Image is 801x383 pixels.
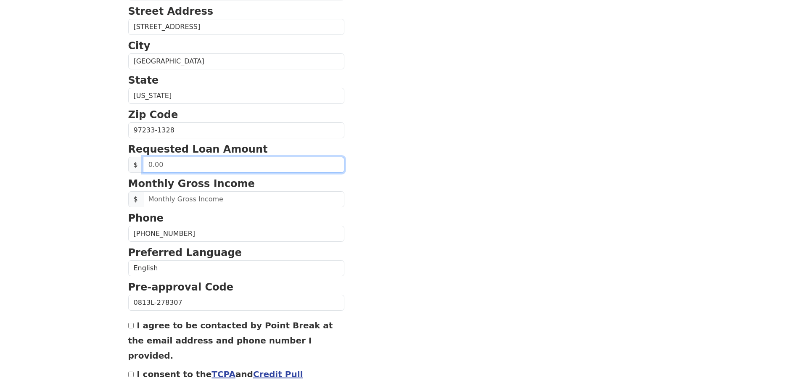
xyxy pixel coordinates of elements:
[211,369,235,379] a: TCPA
[128,191,143,207] span: $
[128,247,242,259] strong: Preferred Language
[128,176,344,191] p: Monthly Gross Income
[128,212,164,224] strong: Phone
[128,226,344,242] input: Phone
[128,74,159,86] strong: State
[128,122,344,138] input: Zip Code
[128,53,344,69] input: City
[128,157,143,173] span: $
[128,40,151,52] strong: City
[143,157,344,173] input: 0.00
[128,5,214,17] strong: Street Address
[128,281,234,293] strong: Pre-approval Code
[128,320,333,361] label: I agree to be contacted by Point Break at the email address and phone number I provided.
[128,19,344,35] input: Street Address
[128,295,344,311] input: Pre-approval Code
[128,143,268,155] strong: Requested Loan Amount
[128,109,178,121] strong: Zip Code
[143,191,344,207] input: Monthly Gross Income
